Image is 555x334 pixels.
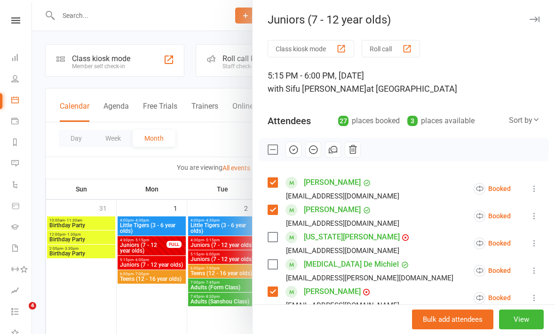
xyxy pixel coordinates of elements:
[474,183,511,195] div: Booked
[362,40,420,57] button: Roll call
[407,116,418,126] div: 3
[11,281,32,302] a: Assessments
[29,302,36,310] span: 4
[499,310,544,329] button: View
[474,210,511,222] div: Booked
[304,202,361,217] a: [PERSON_NAME]
[304,175,361,190] a: [PERSON_NAME]
[11,111,32,133] a: Payments
[268,69,540,95] div: 5:15 PM - 6:00 PM, [DATE]
[474,292,511,304] div: Booked
[407,114,475,127] div: places available
[11,133,32,154] a: Reports
[11,90,32,111] a: Calendar
[338,116,349,126] div: 27
[286,217,399,230] div: [EMAIL_ADDRESS][DOMAIN_NAME]
[253,13,555,26] div: Juniors (7 - 12 year olds)
[304,257,399,272] a: [MEDICAL_DATA] De Michiel
[268,40,354,57] button: Class kiosk mode
[474,265,511,277] div: Booked
[412,310,493,329] button: Bulk add attendees
[474,238,511,249] div: Booked
[9,302,32,325] iframe: Intercom live chat
[268,114,311,127] div: Attendees
[509,114,540,127] div: Sort by
[286,272,453,284] div: [EMAIL_ADDRESS][PERSON_NAME][DOMAIN_NAME]
[11,48,32,69] a: Dashboard
[11,196,32,217] a: Product Sales
[304,230,400,245] a: [US_STATE][PERSON_NAME]
[366,84,457,94] span: at [GEOGRAPHIC_DATA]
[304,284,361,299] a: [PERSON_NAME]
[338,114,400,127] div: places booked
[286,245,399,257] div: [EMAIL_ADDRESS][DOMAIN_NAME]
[268,84,366,94] span: with Sifu [PERSON_NAME]
[11,69,32,90] a: People
[286,190,399,202] div: [EMAIL_ADDRESS][DOMAIN_NAME]
[286,299,399,311] div: [EMAIL_ADDRESS][DOMAIN_NAME]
